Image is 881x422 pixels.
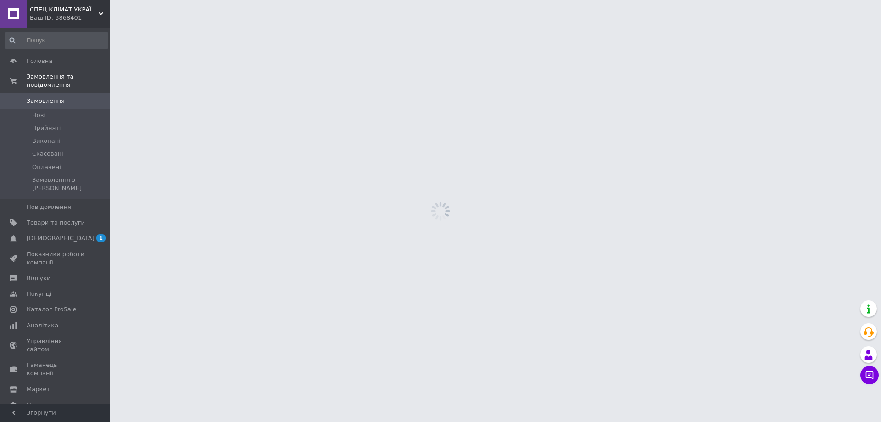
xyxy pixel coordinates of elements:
[27,401,73,409] span: Налаштування
[27,385,50,394] span: Маркет
[27,305,76,314] span: Каталог ProSale
[32,176,107,192] span: Замовлення з [PERSON_NAME]
[32,124,61,132] span: Прийняті
[27,97,65,105] span: Замовлення
[860,366,879,384] button: Чат з покупцем
[32,111,45,119] span: Нові
[32,150,63,158] span: Скасовані
[27,337,85,354] span: Управління сайтом
[27,57,52,65] span: Головна
[27,250,85,267] span: Показники роботи компанії
[27,274,50,282] span: Відгуки
[32,163,61,171] span: Оплачені
[27,234,95,242] span: [DEMOGRAPHIC_DATA]
[27,73,110,89] span: Замовлення та повідомлення
[27,219,85,227] span: Товари та послуги
[27,203,71,211] span: Повідомлення
[30,6,99,14] span: СПЕЦ КЛІМАТ УКРАЇНА
[27,361,85,377] span: Гаманець компанії
[27,290,51,298] span: Покупці
[5,32,108,49] input: Пошук
[32,137,61,145] span: Виконані
[30,14,110,22] div: Ваш ID: 3868401
[27,321,58,330] span: Аналітика
[96,234,106,242] span: 1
